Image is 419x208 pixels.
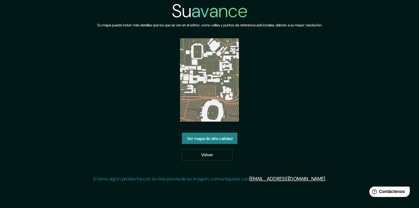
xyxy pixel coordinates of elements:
[249,176,325,182] a: [EMAIL_ADDRESS][DOMAIN_NAME]
[187,136,233,141] font: Ver mapa de alta calidad
[97,23,322,28] font: Su mapa puede incluir más detalles que los que se ven en el editor, como calles y puntos de refer...
[325,176,326,182] font: .
[180,38,239,122] img: vista previa del mapa creado
[364,184,412,201] iframe: Lanzador de widgets de ayuda
[182,133,237,144] a: Ver mapa de alta calidad
[182,149,233,161] a: Volver
[93,176,249,182] font: Si tiene algún problema con la vista previa de su imagen, comuníquese con
[201,152,213,158] font: Volver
